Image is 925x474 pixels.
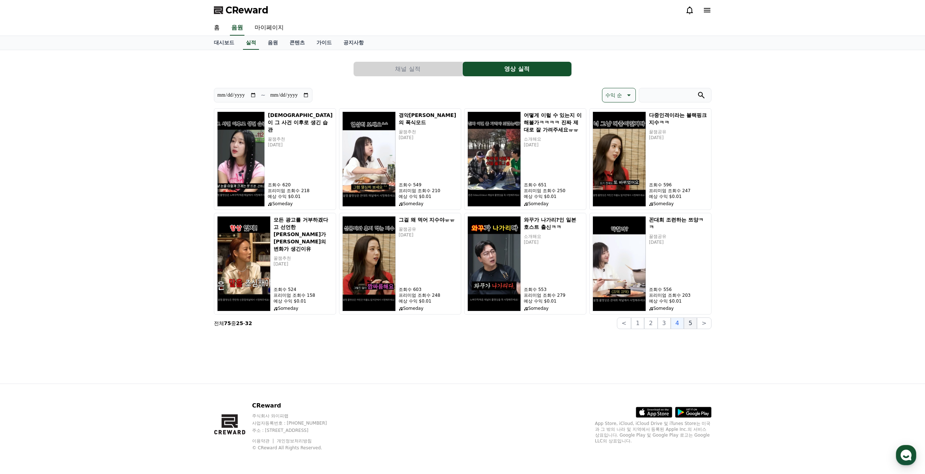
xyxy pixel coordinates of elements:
p: Someday [399,201,458,207]
p: 프리미엄 조회수 247 [649,188,708,194]
p: [DATE] [399,232,458,238]
a: 개인정보처리방침 [277,438,312,443]
p: Someday [524,305,583,311]
button: 4 [671,317,684,329]
p: 꿀잼추천 [399,129,458,135]
p: 꿀잼공유 [649,129,708,135]
h5: [DEMOGRAPHIC_DATA]이 그 사건 이후로 생긴 습관 [268,112,332,133]
p: 꿀잼공유 [649,234,708,239]
img: 그걸 왜 먹어 지수야ㅠㅠ [342,216,396,311]
p: 꿀잼공유 [399,226,458,232]
img: 꼰대희 조련하는 쯔양ㅋㅋ [593,216,646,311]
p: 조회수 651 [524,182,583,188]
p: 조회수 556 [649,287,708,292]
p: [DATE] [274,261,333,267]
img: 다중인격이라는 블랙핑크 지수ㅋㅋ [593,112,646,207]
a: 영상 실적 [463,62,572,76]
p: 꿀잼추천 [274,255,333,261]
a: 공지사항 [338,36,370,50]
button: 다중인격이라는 블랙핑크 지수ㅋㅋ 다중인격이라는 블랙핑크 지수ㅋㅋ 꿀잼공유 [DATE] 조회수 596 프리미엄 조회수 247 예상 수익 $0.01 Someday [589,108,711,210]
p: ~ [261,91,266,100]
button: > [697,317,711,329]
h5: 경악[PERSON_NAME]의 폭식모드 [399,112,458,126]
h5: 다중인격이라는 블랙핑크 지수ㅋㅋ [649,112,708,126]
p: Someday [524,201,583,207]
p: 예상 수익 $0.01 [649,298,708,304]
p: 사업자등록번호 : [PHONE_NUMBER] [252,420,341,426]
h5: 어떻게 이럴 수 있는지 이해불가ㅋㅋㅋㅋ 진짜 제대로 잘 가려주세요ㅠㅠ [524,112,583,133]
a: 설정 [94,230,140,248]
a: 홈 [2,230,48,248]
p: Someday [399,305,458,311]
img: 경악스런 쯔양의 폭식모드 [342,112,396,207]
p: 조회수 524 [274,287,333,292]
p: 전체 중 - [214,320,252,327]
p: [DATE] [524,142,583,148]
button: 영상 실적 [463,62,571,76]
p: 프리미엄 조회수 210 [399,188,458,194]
button: 2 [644,317,657,329]
strong: 25 [236,320,243,326]
p: 프리미엄 조회수 218 [268,188,332,194]
p: CReward [252,401,341,410]
button: 모든 광고를 거부하겠다고 선언한 이효리가 심경의 변화가 생긴이유 모든 광고를 거부하겠다고 선언한 [PERSON_NAME]가 [PERSON_NAME]의 변화가 생긴이유 꿀잼추천... [214,213,336,315]
p: 소개해요 [524,234,583,239]
p: Someday [649,305,708,311]
p: [DATE] [524,239,583,245]
button: 그걸 왜 먹어 지수야ㅠㅠ 그걸 왜 먹어 지수야ㅠㅠ 꿀잼공유 [DATE] 조회수 603 프리미엄 조회수 248 예상 수익 $0.01 Someday [339,213,461,315]
p: 조회수 549 [399,182,458,188]
a: 홈 [208,20,226,36]
h5: 모든 광고를 거부하겠다고 선언한 [PERSON_NAME]가 [PERSON_NAME]의 변화가 생긴이유 [274,216,333,252]
button: 와꾸가 나가리?인 일본 호스트 출신ㅋㅋ 와꾸가 나가리?인 일본 호스트 출신ㅋㅋ 소개해요 [DATE] 조회수 553 프리미엄 조회수 279 예상 수익 $0.01 Someday [464,213,586,315]
button: < [617,317,631,329]
p: Someday [274,305,333,311]
button: 예원이 그 사건 이후로 생긴 습관 [DEMOGRAPHIC_DATA]이 그 사건 이후로 생긴 습관 꿀잼추천 [DATE] 조회수 620 프리미엄 조회수 218 예상 수익 $0.0... [214,108,336,210]
span: 홈 [23,241,27,247]
h5: 그걸 왜 먹어 지수야ㅠㅠ [399,216,458,223]
p: [DATE] [268,142,332,148]
img: 와꾸가 나가리?인 일본 호스트 출신ㅋㅋ [467,216,521,311]
span: CReward [226,4,268,16]
p: 프리미엄 조회수 250 [524,188,583,194]
img: 어떻게 이럴 수 있는지 이해불가ㅋㅋㅋㅋ 진짜 제대로 잘 가려주세요ㅠㅠ [467,112,521,207]
p: 프리미엄 조회수 158 [274,292,333,298]
p: 예상 수익 $0.01 [274,298,333,304]
p: [DATE] [649,239,708,245]
a: 가이드 [311,36,338,50]
button: 1 [631,317,644,329]
p: Someday [268,201,332,207]
a: 마이페이지 [249,20,290,36]
p: [DATE] [399,135,458,141]
img: 예원이 그 사건 이후로 생긴 습관 [217,112,265,207]
button: 수익 순 [602,88,635,102]
p: 주소 : [STREET_ADDRESS] [252,428,341,433]
button: 채널 실적 [354,62,462,76]
a: 음원 [262,36,284,50]
span: 대화 [67,242,75,247]
a: 음원 [230,20,244,36]
button: 꼰대희 조련하는 쯔양ㅋㅋ 꼰대희 조련하는 쯔양ㅋㅋ 꿀잼공유 [DATE] 조회수 556 프리미엄 조회수 203 예상 수익 $0.01 Someday [589,213,711,315]
p: 소개해요 [524,136,583,142]
img: 모든 광고를 거부하겠다고 선언한 이효리가 심경의 변화가 생긴이유 [217,216,271,311]
a: 이용약관 [252,438,275,443]
p: 조회수 553 [524,287,583,292]
button: 3 [658,317,671,329]
p: 조회수 596 [649,182,708,188]
p: 예상 수익 $0.01 [649,194,708,199]
p: 예상 수익 $0.01 [399,298,458,304]
p: 조회수 620 [268,182,332,188]
span: 설정 [112,241,121,247]
p: 예상 수익 $0.01 [524,298,583,304]
strong: 32 [245,320,252,326]
button: 어떻게 이럴 수 있는지 이해불가ㅋㅋㅋㅋ 진짜 제대로 잘 가려주세요ㅠㅠ 어떻게 이럴 수 있는지 이해불가ㅋㅋㅋㅋ 진짜 제대로 잘 가려주세요ㅠㅠ 소개해요 [DATE] 조회수 651... [464,108,586,210]
p: 꿀잼추천 [268,136,332,142]
p: 프리미엄 조회수 248 [399,292,458,298]
p: 예상 수익 $0.01 [399,194,458,199]
p: App Store, iCloud, iCloud Drive 및 iTunes Store는 미국과 그 밖의 나라 및 지역에서 등록된 Apple Inc.의 서비스 상표입니다. Goo... [595,421,711,444]
strong: 75 [224,320,231,326]
p: 조회수 603 [399,287,458,292]
p: 수익 순 [605,90,622,100]
a: CReward [214,4,268,16]
a: 콘텐츠 [284,36,311,50]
